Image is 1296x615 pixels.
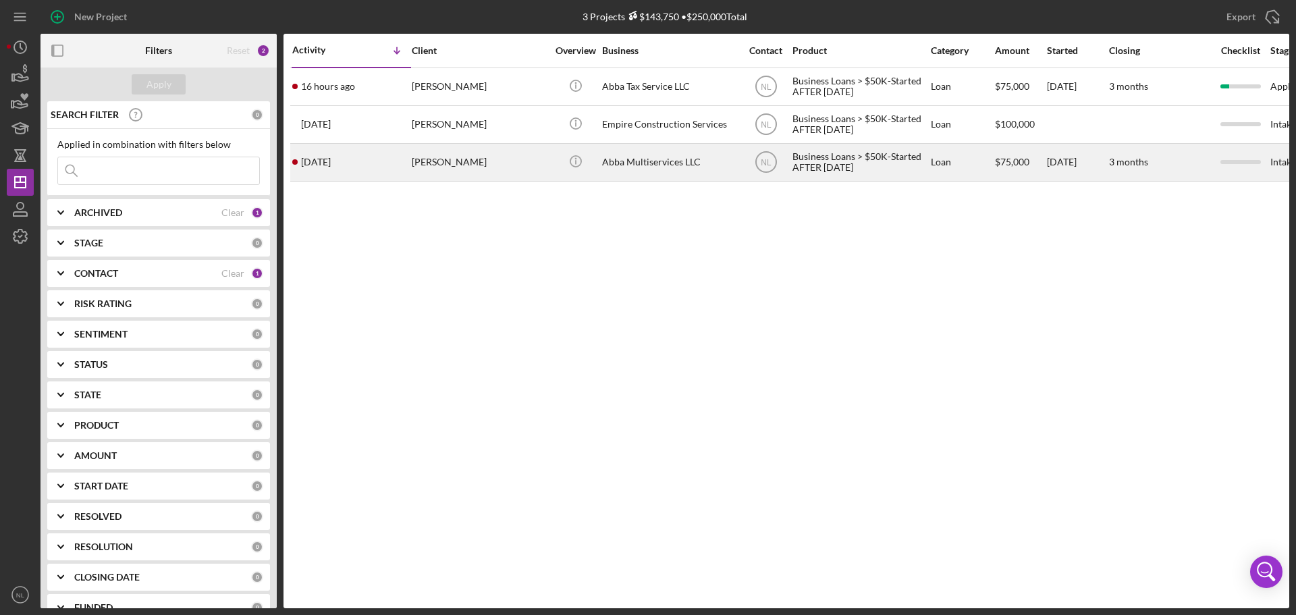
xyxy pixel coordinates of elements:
[995,156,1029,167] span: $75,000
[1226,3,1255,30] div: Export
[145,45,172,56] b: Filters
[761,158,772,167] text: NL
[301,157,331,167] time: 2025-10-01 19:55
[412,45,547,56] div: Client
[625,11,679,22] div: $143,750
[132,74,186,95] button: Apply
[74,541,133,552] b: RESOLUTION
[412,144,547,180] div: [PERSON_NAME]
[412,107,547,142] div: [PERSON_NAME]
[251,450,263,462] div: 0
[792,107,927,142] div: Business Loans > $50K-Started AFTER [DATE]
[931,107,994,142] div: Loan
[761,82,772,92] text: NL
[57,139,260,150] div: Applied in combination with filters below
[74,450,117,461] b: AMOUNT
[931,144,994,180] div: Loan
[761,120,772,130] text: NL
[792,45,927,56] div: Product
[74,420,119,431] b: PRODUCT
[602,144,737,180] div: Abba Multiservices LLC
[74,207,122,218] b: ARCHIVED
[1212,45,1269,56] div: Checklist
[1109,45,1210,56] div: Closing
[16,591,25,599] text: NL
[301,119,331,130] time: 2025-10-08 13:53
[74,3,127,30] div: New Project
[251,480,263,492] div: 0
[251,358,263,371] div: 0
[995,118,1035,130] span: $100,000
[74,298,132,309] b: RISK RATING
[221,207,244,218] div: Clear
[1109,80,1148,92] time: 3 months
[1047,45,1108,56] div: Started
[74,511,122,522] b: RESOLVED
[40,3,140,30] button: New Project
[51,109,119,120] b: SEARCH FILTER
[792,144,927,180] div: Business Loans > $50K-Started AFTER [DATE]
[931,69,994,105] div: Loan
[74,329,128,340] b: SENTIMENT
[74,602,113,613] b: FUNDED
[301,81,355,92] time: 2025-10-09 03:23
[602,107,737,142] div: Empire Construction Services
[251,389,263,401] div: 0
[74,359,108,370] b: STATUS
[251,541,263,553] div: 0
[251,267,263,279] div: 1
[550,45,601,56] div: Overview
[221,268,244,279] div: Clear
[251,207,263,219] div: 1
[1250,556,1282,588] div: Open Intercom Messenger
[7,581,34,608] button: NL
[1213,3,1289,30] button: Export
[251,510,263,523] div: 0
[1047,144,1108,180] div: [DATE]
[602,45,737,56] div: Business
[251,237,263,249] div: 0
[74,390,101,400] b: STATE
[251,109,263,121] div: 0
[292,45,352,55] div: Activity
[74,268,118,279] b: CONTACT
[251,419,263,431] div: 0
[227,45,250,56] div: Reset
[740,45,791,56] div: Contact
[995,80,1029,92] span: $75,000
[251,328,263,340] div: 0
[251,601,263,614] div: 0
[74,238,103,248] b: STAGE
[583,11,747,22] div: 3 Projects • $250,000 Total
[931,45,994,56] div: Category
[995,45,1046,56] div: Amount
[251,571,263,583] div: 0
[1109,156,1148,167] time: 3 months
[1047,69,1108,105] div: [DATE]
[74,481,128,491] b: START DATE
[792,69,927,105] div: Business Loans > $50K-Started AFTER [DATE]
[146,74,171,95] div: Apply
[256,44,270,57] div: 2
[412,69,547,105] div: [PERSON_NAME]
[602,69,737,105] div: Abba Tax Service LLC
[74,572,140,583] b: CLOSING DATE
[251,298,263,310] div: 0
